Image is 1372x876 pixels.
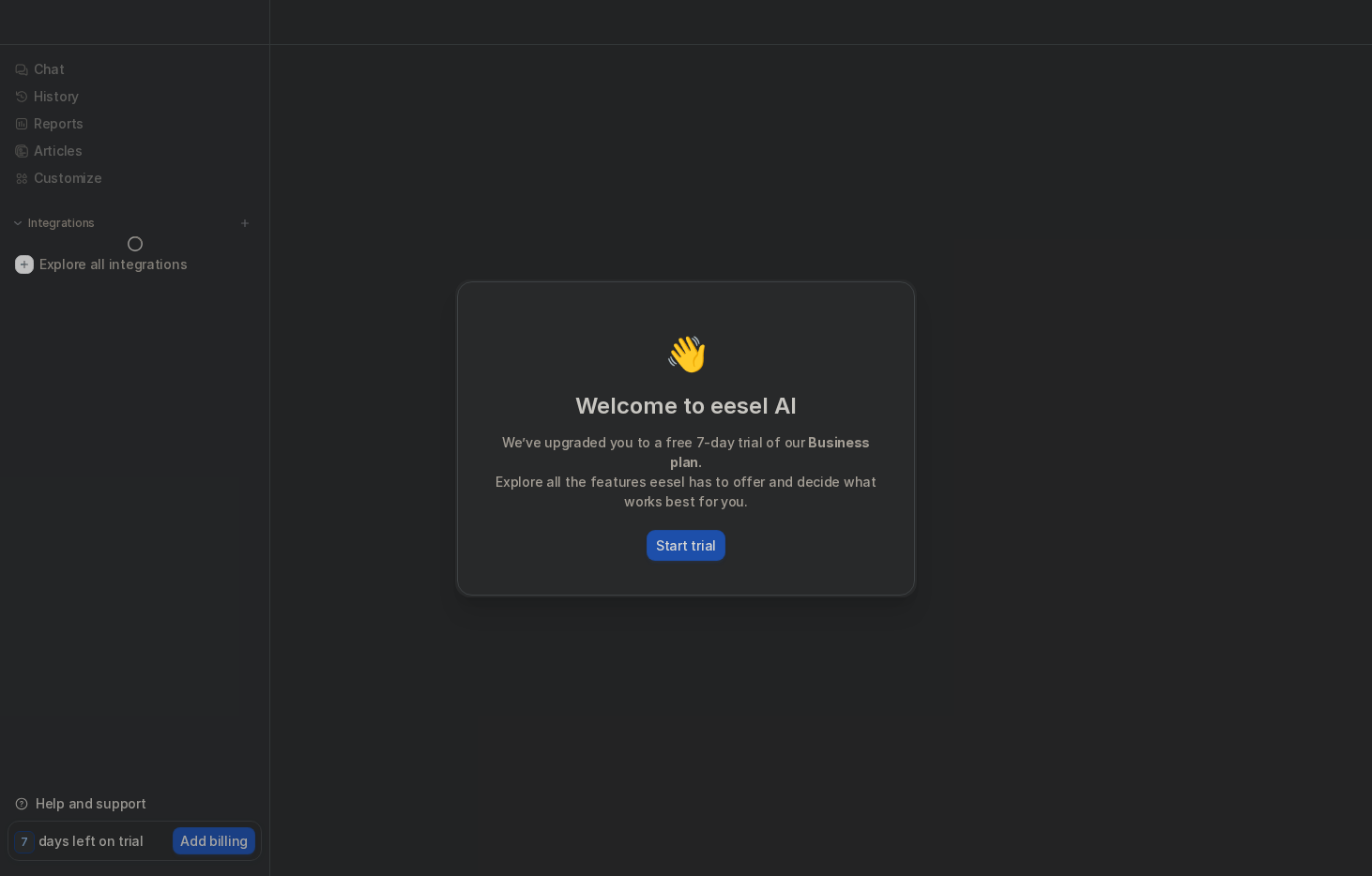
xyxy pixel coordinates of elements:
[647,530,725,561] button: Start trial
[477,472,895,511] p: Explore all the features eesel has to offer and decide what works best for you.
[665,335,708,372] p: 👋
[477,391,895,421] p: Welcome to eesel AI
[656,536,716,555] p: Start trial
[477,432,895,472] p: We’ve upgraded you to a free 7-day trial of our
